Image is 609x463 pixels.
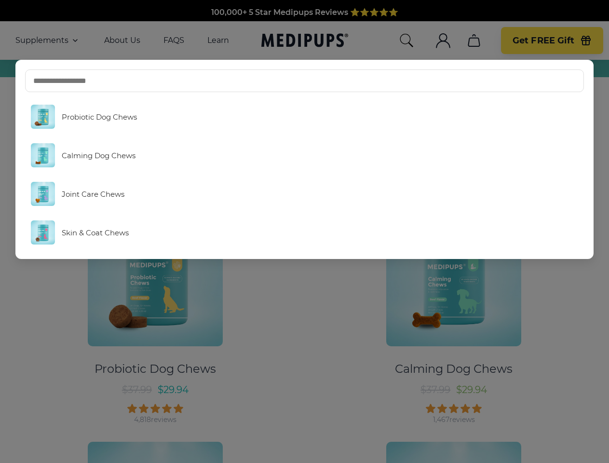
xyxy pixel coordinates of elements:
a: Skin & Coat Chews [25,216,584,249]
img: Skin & Coat Chews [31,220,55,245]
a: Joint Care Chews [25,177,584,211]
img: Joint Care Chews [31,182,55,206]
span: Probiotic Dog Chews [62,112,137,122]
a: Probiotic Dog Chews [25,100,584,134]
span: Joint Care Chews [62,190,124,199]
span: Calming Dog Chews [62,151,135,160]
a: Calming Dog Chews [25,138,584,172]
img: Probiotic Dog Chews [31,105,55,129]
span: Skin & Coat Chews [62,228,129,237]
img: Calming Dog Chews [31,143,55,167]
